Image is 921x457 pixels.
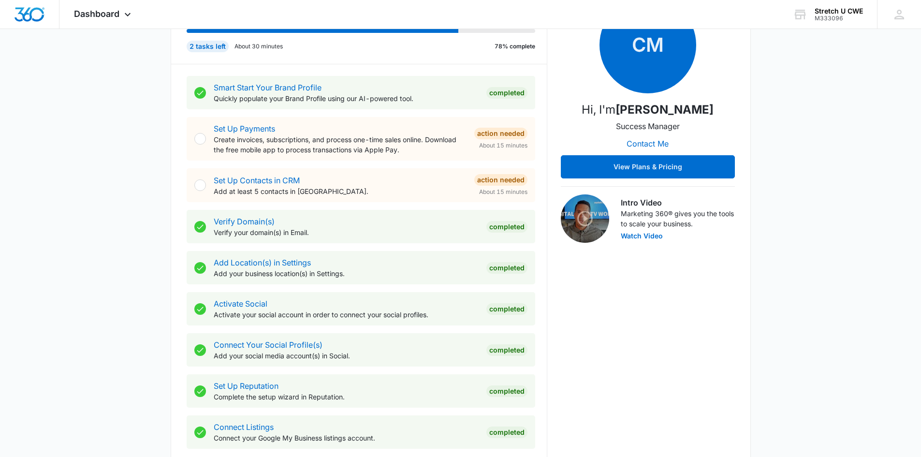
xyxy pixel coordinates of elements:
[214,217,275,226] a: Verify Domain(s)
[479,188,527,196] span: About 15 minutes
[474,128,527,139] div: Action Needed
[561,194,609,243] img: Intro Video
[214,422,274,432] a: Connect Listings
[486,87,527,99] div: Completed
[621,208,735,229] p: Marketing 360® gives you the tools to scale your business.
[214,433,479,443] p: Connect your Google My Business listings account.
[214,299,267,309] a: Activate Social
[214,340,322,350] a: Connect Your Social Profile(s)
[214,93,479,103] p: Quickly populate your Brand Profile using our AI-powered tool.
[214,268,479,279] p: Add your business location(s) in Settings.
[815,7,863,15] div: account name
[214,176,300,185] a: Set Up Contacts in CRM
[486,427,527,438] div: Completed
[214,351,479,361] p: Add your social media account(s) in Social.
[214,310,479,320] p: Activate your social account in order to connect your social profiles.
[616,120,680,132] p: Success Manager
[187,41,229,52] div: 2 tasks left
[214,381,278,391] a: Set Up Reputation
[214,186,467,196] p: Add at least 5 contacts in [GEOGRAPHIC_DATA].
[495,42,535,51] p: 78% complete
[214,124,275,133] a: Set Up Payments
[486,344,527,356] div: Completed
[214,134,467,155] p: Create invoices, subscriptions, and process one-time sales online. Download the free mobile app t...
[486,303,527,315] div: Completed
[486,262,527,274] div: Completed
[214,392,479,402] p: Complete the setup wizard in Reputation.
[479,141,527,150] span: About 15 minutes
[214,227,479,237] p: Verify your domain(s) in Email.
[474,174,527,186] div: Action Needed
[234,42,283,51] p: About 30 minutes
[815,15,863,22] div: account id
[214,83,322,92] a: Smart Start Your Brand Profile
[486,385,527,397] div: Completed
[615,103,714,117] strong: [PERSON_NAME]
[74,9,119,19] span: Dashboard
[561,155,735,178] button: View Plans & Pricing
[214,258,311,267] a: Add Location(s) in Settings
[621,197,735,208] h3: Intro Video
[617,132,678,155] button: Contact Me
[486,221,527,233] div: Completed
[582,101,714,118] p: Hi, I'm
[621,233,663,239] button: Watch Video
